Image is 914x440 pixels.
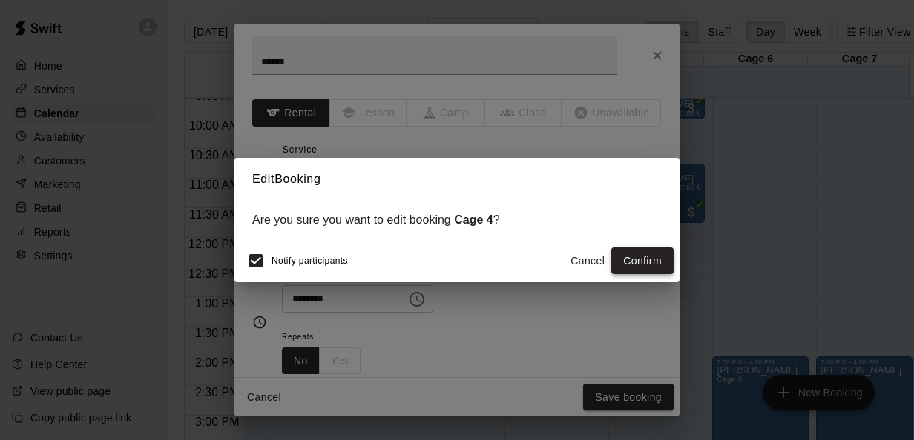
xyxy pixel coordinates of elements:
h2: Edit Booking [234,158,680,201]
button: Cancel [564,247,611,275]
span: Notify participants [272,256,348,266]
strong: Cage 4 [454,213,493,226]
button: Confirm [611,247,674,275]
div: Are you sure you want to edit booking ? [252,213,662,227]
